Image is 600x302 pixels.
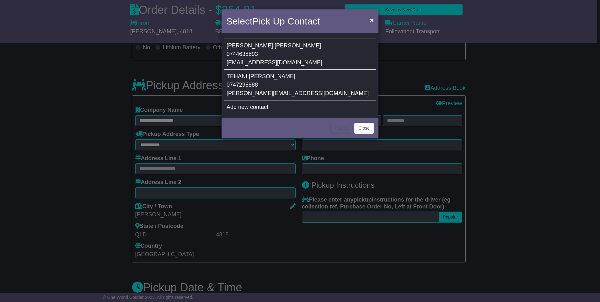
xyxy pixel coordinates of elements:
[354,123,374,134] button: Close
[227,90,369,96] span: [PERSON_NAME][EMAIL_ADDRESS][DOMAIN_NAME]
[226,14,320,28] h4: Select
[330,123,352,134] button: < Back
[227,51,258,57] span: 0744638893
[227,59,322,66] span: [EMAIL_ADDRESS][DOMAIN_NAME]
[370,16,374,24] span: ×
[227,104,268,110] span: Add new contact
[367,13,377,26] button: Close
[252,16,285,26] span: Pick Up
[227,73,247,79] span: TEHANI
[227,82,258,88] span: 0747298888
[249,73,295,79] span: [PERSON_NAME]
[227,42,273,49] span: [PERSON_NAME]
[287,16,320,26] span: Contact
[275,42,321,49] span: [PERSON_NAME]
